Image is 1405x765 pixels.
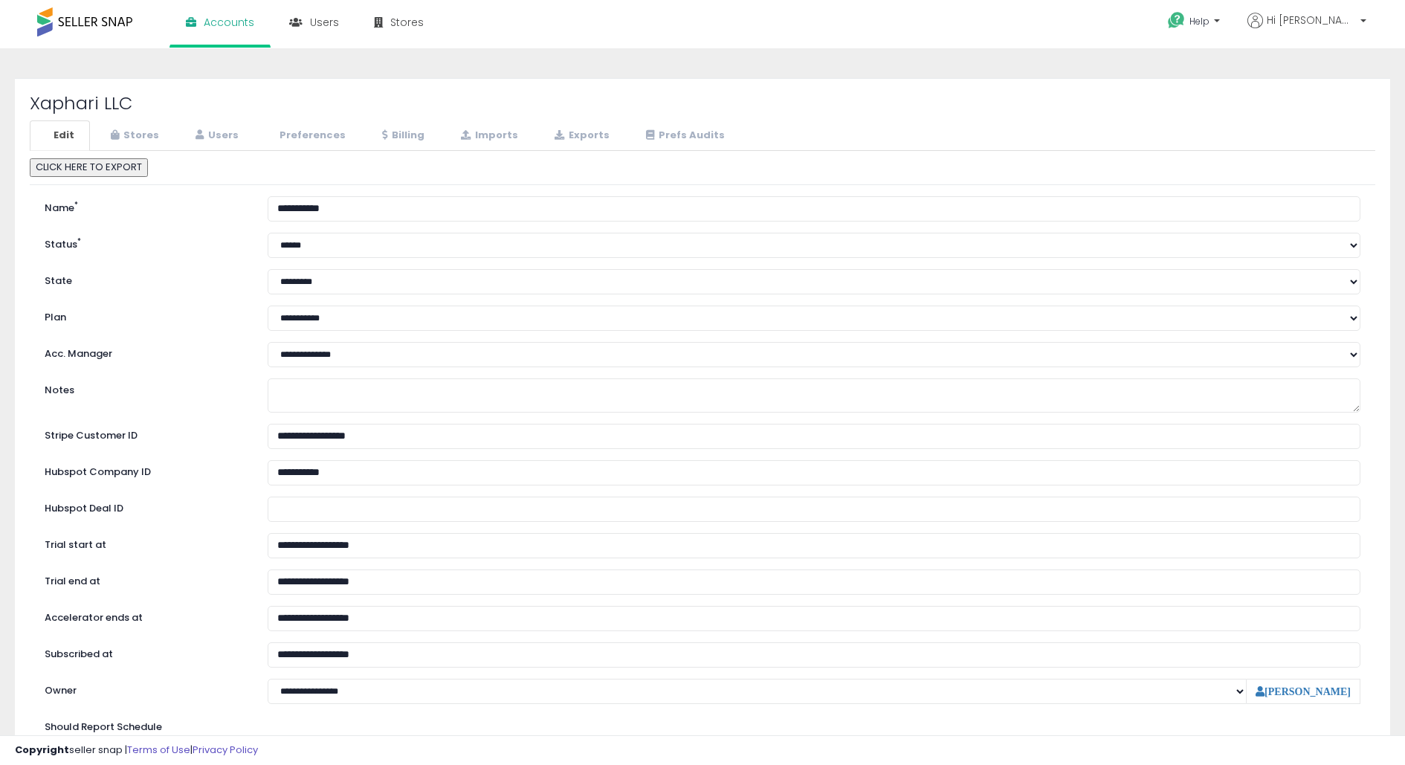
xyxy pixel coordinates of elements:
label: Trial start at [33,533,256,552]
button: CLICK HERE TO EXPORT [30,158,148,177]
a: Imports [442,120,534,151]
label: Hubspot Deal ID [33,497,256,516]
a: [PERSON_NAME] [1256,686,1351,697]
h2: Xaphari LLC [30,94,1375,113]
span: Accounts [204,15,254,30]
label: Trial end at [33,569,256,589]
label: State [33,269,256,288]
span: Hi [PERSON_NAME] [1267,13,1356,28]
label: Name [33,196,256,216]
a: Users [176,120,254,151]
a: Prefs Audits [627,120,740,151]
label: Hubspot Company ID [33,460,256,480]
label: Accelerator ends at [33,606,256,625]
a: Edit [30,120,90,151]
a: Hi [PERSON_NAME] [1247,13,1366,46]
i: Get Help [1167,11,1186,30]
label: Owner [45,684,77,698]
a: Privacy Policy [193,743,258,757]
label: Subscribed at [33,642,256,662]
span: Help [1189,15,1209,28]
a: Stores [91,120,175,151]
label: Status [33,233,256,252]
a: Terms of Use [127,743,190,757]
a: Exports [535,120,625,151]
label: Should Report Schedule [45,720,162,735]
label: Acc. Manager [33,342,256,361]
strong: Copyright [15,743,69,757]
div: seller snap | | [15,743,258,758]
a: Billing [363,120,440,151]
label: Stripe Customer ID [33,424,256,443]
span: Stores [390,15,424,30]
label: Plan [33,306,256,325]
label: Notes [33,378,256,398]
span: Users [310,15,339,30]
a: Preferences [256,120,361,151]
